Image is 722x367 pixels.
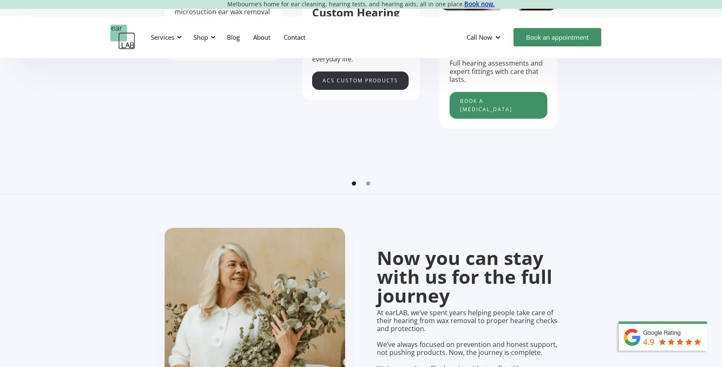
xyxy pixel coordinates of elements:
[366,181,370,186] div: Show slide 2 of 2
[146,25,184,50] div: Services
[514,28,601,46] a: Book an appointment
[277,25,312,49] a: Contact
[312,39,410,64] p: Tailored earplugs for music, sleep, work, swim, and everyday life.
[193,33,208,41] div: Shop
[352,181,356,186] div: Show slide 1 of 2
[110,25,135,50] a: home
[377,245,552,308] strong: Now you can stay with us for the full journey
[312,71,409,90] a: acs custom products
[247,25,277,49] a: About
[188,25,218,50] div: Shop
[151,33,174,41] div: Services
[220,25,247,49] a: Blog
[450,59,547,84] p: Full hearing assessments and expert fittings with care that lasts.
[460,25,509,50] div: Call Now
[467,33,492,41] div: Call Now
[450,92,547,119] a: Book a [MEDICAL_DATA]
